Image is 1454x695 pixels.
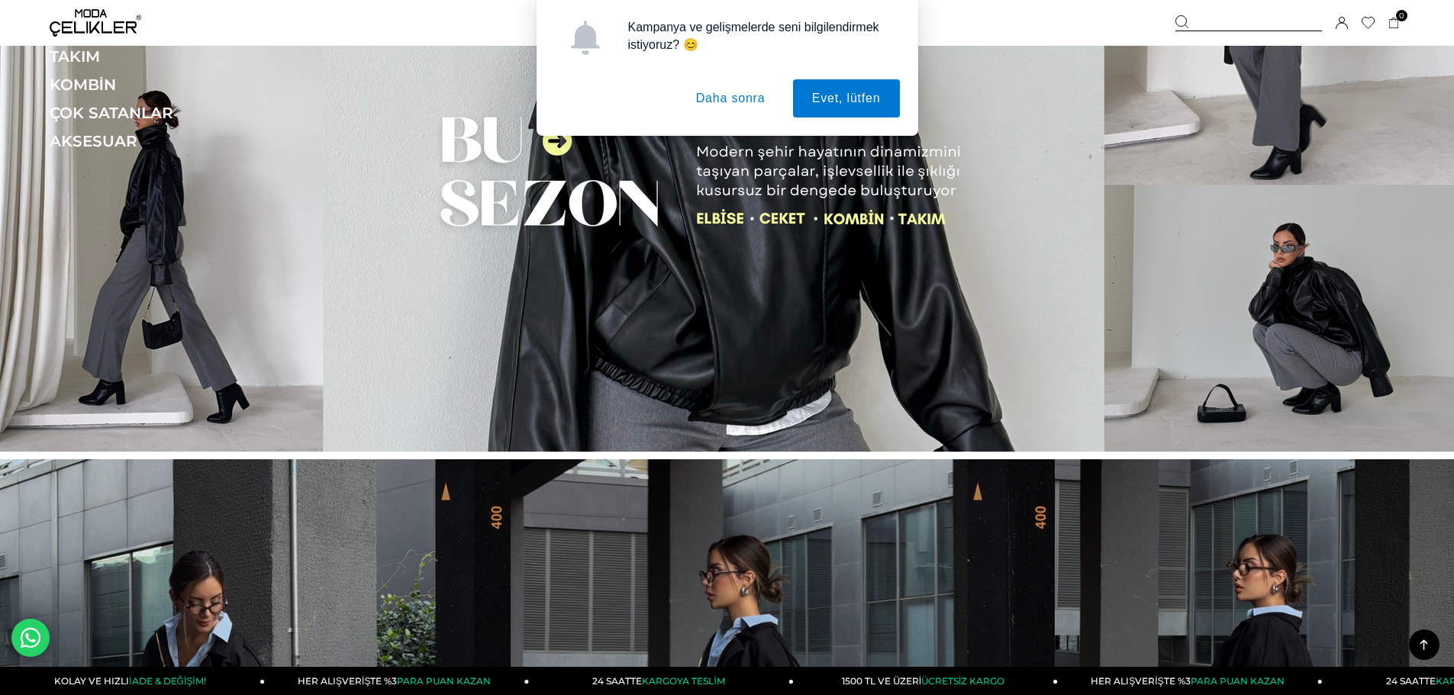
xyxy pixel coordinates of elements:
span: ÜCRETSİZ KARGO [921,675,1004,687]
button: Evet, lütfen [793,79,900,117]
button: Daha sonra [677,79,785,117]
span: PARA PUAN KAZAN [1191,675,1285,687]
span: PARA PUAN KAZAN [397,675,491,687]
img: notification icon [568,21,602,55]
span: KARGOYA TESLİM [642,675,724,687]
a: HER ALIŞVERİŞTE %3PARA PUAN KAZAN [1058,667,1322,695]
a: AKSESUAR [50,132,260,150]
div: Kampanya ve gelişmelerde seni bilgilendirmek istiyoruz? 😊 [616,18,900,53]
a: 1500 TL VE ÜZERİÜCRETSİZ KARGO [794,667,1058,695]
a: 24 SAATTEKARGOYA TESLİM [530,667,794,695]
a: HER ALIŞVERİŞTE %3PARA PUAN KAZAN [265,667,529,695]
a: KOLAY VE HIZLIİADE & DEĞİŞİM! [1,667,265,695]
span: İADE & DEĞİŞİM! [129,675,205,687]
